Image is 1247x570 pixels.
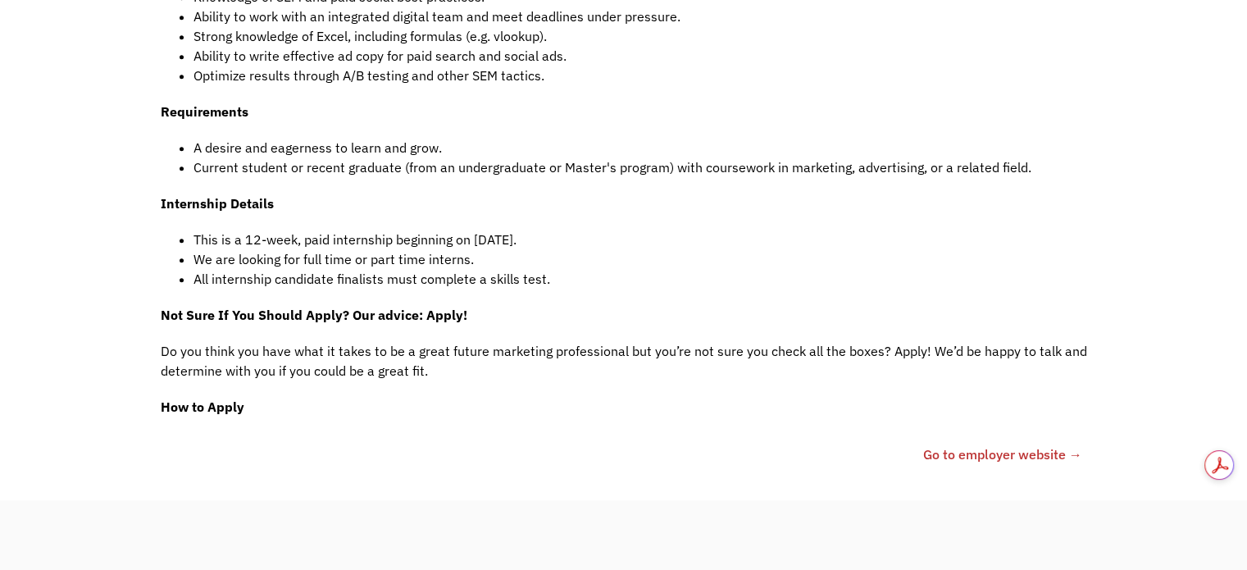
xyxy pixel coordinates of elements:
[193,271,550,287] span: All internship candidate finalists must complete a skills test.
[161,103,248,120] strong: Requirements
[193,48,567,64] span: Ability to write effective ad copy for paid search and social ads.
[161,343,1087,379] span: Do you think you have what it takes to be a great future marketing professional but you’re not su...
[193,8,680,25] span: Ability to work with an integrated digital team and meet deadlines under pressure.
[161,195,274,212] strong: Internship Details
[923,445,1082,464] a: Go to employer website →
[193,28,547,44] span: Strong knowledge of Excel, including formulas (e.g. vlookup).
[161,399,244,415] strong: How to Apply
[193,251,474,267] span: We are looking for full time or part time interns.
[193,139,442,156] span: A desire and eagerness to learn and grow.
[193,231,517,248] span: This is a 12-week, paid internship beginning on [DATE].
[193,159,1031,176] span: Current student or recent graduate (from an undergraduate or Master's program) with coursework in...
[193,67,544,84] span: Optimize results through A/B testing and other SEM tactics.
[161,307,467,323] strong: Not Sure If You Should Apply? Our advice: Apply!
